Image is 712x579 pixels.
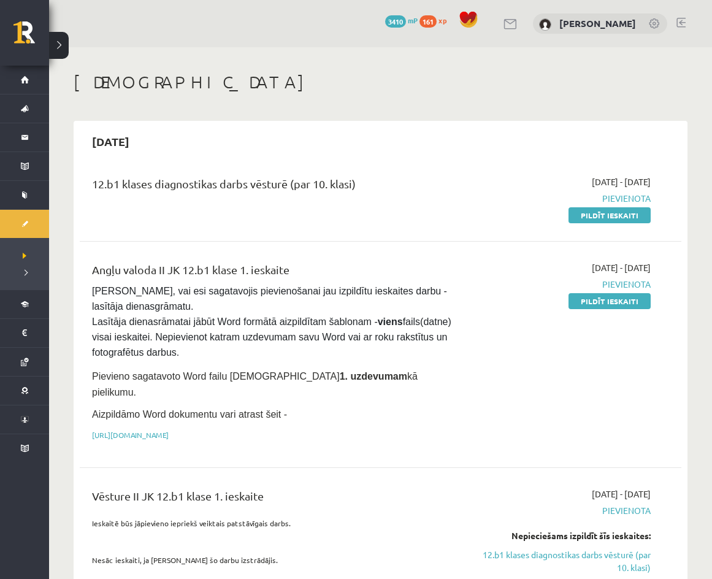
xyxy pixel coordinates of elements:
[92,261,458,284] div: Angļu valoda II JK 12.b1 klase 1. ieskaite
[592,261,651,274] span: [DATE] - [DATE]
[477,504,651,517] span: Pievienota
[92,554,458,566] p: Nesāc ieskaiti, ja [PERSON_NAME] šo darbu izstrādājis.
[378,316,403,327] strong: viens
[568,207,651,223] a: Pildīt ieskaiti
[477,529,651,542] div: Nepieciešams izpildīt šīs ieskaites:
[419,15,453,25] a: 161 xp
[438,15,446,25] span: xp
[477,548,651,574] a: 12.b1 klases diagnostikas darbs vēsturē (par 10. klasi)
[419,15,437,28] span: 161
[385,15,406,28] span: 3410
[539,18,551,31] img: Kristers Gerenovskis
[92,175,458,198] div: 12.b1 klases diagnostikas darbs vēsturē (par 10. klasi)
[340,371,407,382] strong: 1. uzdevumam
[559,17,636,29] a: [PERSON_NAME]
[408,15,418,25] span: mP
[92,286,454,358] span: [PERSON_NAME], vai esi sagatavojis pievienošanai jau izpildītu ieskaites darbu - lasītāja dienasg...
[92,518,458,529] p: Ieskaitē būs jāpievieno iepriekš veiktais patstāvīgais darbs.
[385,15,418,25] a: 3410 mP
[92,371,418,397] span: Pievieno sagatavoto Word failu [DEMOGRAPHIC_DATA] kā pielikumu.
[80,127,142,156] h2: [DATE]
[92,488,458,510] div: Vēsture II JK 12.b1 klase 1. ieskaite
[92,409,287,420] span: Aizpildāmo Word dokumentu vari atrast šeit -
[592,488,651,500] span: [DATE] - [DATE]
[477,278,651,291] span: Pievienota
[13,21,49,52] a: Rīgas 1. Tālmācības vidusskola
[92,430,169,440] a: [URL][DOMAIN_NAME]
[74,72,687,93] h1: [DEMOGRAPHIC_DATA]
[592,175,651,188] span: [DATE] - [DATE]
[568,293,651,309] a: Pildīt ieskaiti
[477,192,651,205] span: Pievienota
